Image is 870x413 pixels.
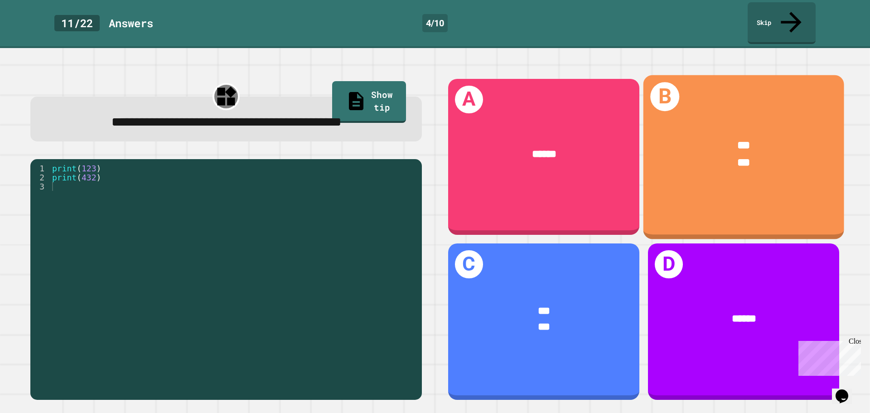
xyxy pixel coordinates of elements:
[795,337,861,376] iframe: chat widget
[455,250,483,278] h1: C
[4,4,63,58] div: Chat with us now!Close
[30,182,50,191] div: 3
[748,2,816,44] a: Skip
[109,15,153,31] div: Answer s
[54,15,100,31] div: 11 / 22
[832,377,861,404] iframe: chat widget
[651,82,680,111] h1: B
[30,164,50,173] div: 1
[422,14,448,32] div: 4 / 10
[332,81,406,123] a: Show tip
[655,250,682,278] h1: D
[30,173,50,182] div: 2
[455,86,483,113] h1: A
